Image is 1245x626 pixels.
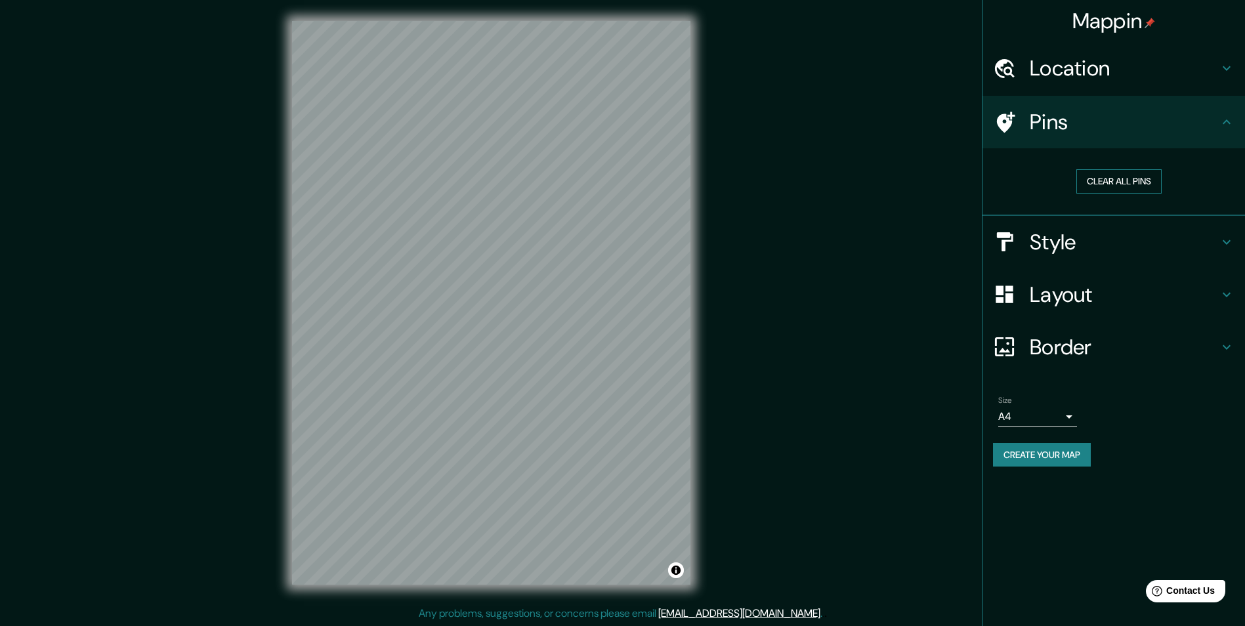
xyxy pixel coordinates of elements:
div: A4 [998,406,1077,427]
img: pin-icon.png [1145,18,1155,28]
h4: Style [1030,229,1219,255]
canvas: Map [292,21,690,585]
div: Style [982,216,1245,268]
div: Layout [982,268,1245,321]
a: [EMAIL_ADDRESS][DOMAIN_NAME] [658,606,820,620]
div: Border [982,321,1245,373]
h4: Pins [1030,109,1219,135]
label: Size [998,394,1012,406]
h4: Layout [1030,282,1219,308]
div: . [822,606,824,621]
div: Pins [982,96,1245,148]
iframe: Help widget launcher [1128,575,1231,612]
button: Clear all pins [1076,169,1162,194]
h4: Location [1030,55,1219,81]
div: Location [982,42,1245,94]
button: Create your map [993,443,1091,467]
p: Any problems, suggestions, or concerns please email . [419,606,822,621]
div: . [824,606,827,621]
h4: Border [1030,334,1219,360]
button: Toggle attribution [668,562,684,578]
h4: Mappin [1072,8,1156,34]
